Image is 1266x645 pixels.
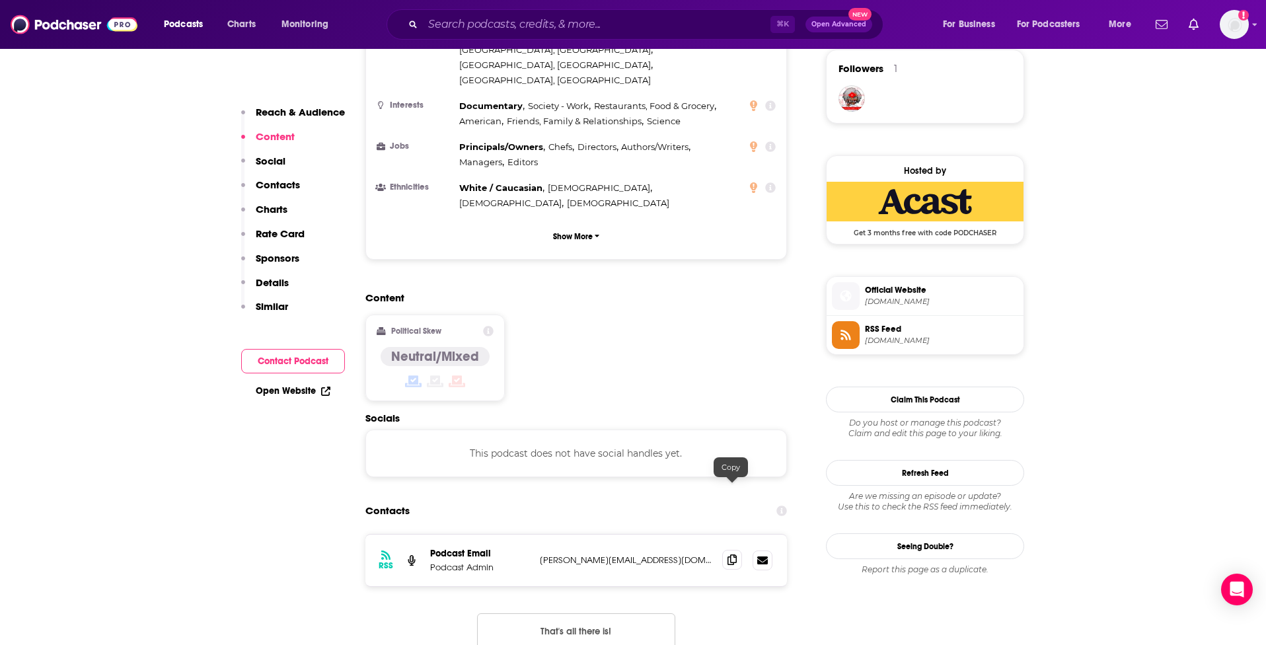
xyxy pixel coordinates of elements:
button: Social [241,155,285,179]
button: Details [241,276,289,301]
div: Copy [714,457,748,477]
button: Rate Card [241,227,305,252]
div: Search podcasts, credits, & more... [399,9,896,40]
button: open menu [1008,14,1099,35]
span: [DEMOGRAPHIC_DATA] [459,198,562,208]
img: CaronaTea [838,85,865,112]
button: open menu [155,14,220,35]
span: [DEMOGRAPHIC_DATA] [567,198,669,208]
button: open menu [934,14,1012,35]
span: Directors [577,141,616,152]
input: Search podcasts, credits, & more... [423,14,770,35]
span: , [459,180,544,196]
p: Details [256,276,289,289]
p: Show More [553,232,593,241]
h2: Socials [365,412,787,424]
span: American [459,116,502,126]
div: Are we missing an episode or update? Use this to check the RSS feed immediately. [826,491,1024,512]
div: Report this page as a duplicate. [826,564,1024,575]
div: 1 [894,63,897,75]
p: Social [256,155,285,167]
span: , [459,42,653,57]
img: User Profile [1220,10,1249,39]
a: Official Website[DOMAIN_NAME] [832,282,1018,310]
button: Show More [377,224,776,248]
span: [GEOGRAPHIC_DATA], [GEOGRAPHIC_DATA] [459,59,651,70]
h3: Interests [377,101,454,110]
svg: Add a profile image [1238,10,1249,20]
span: Get 3 months free with code PODCHASER [827,221,1024,237]
a: Seeing Double? [826,533,1024,559]
button: Similar [241,300,288,324]
span: , [459,139,545,155]
div: Claim and edit this page to your liking. [826,418,1024,439]
a: Acast Deal: Get 3 months free with code PODCHASER [827,182,1024,236]
h2: Political Skew [391,326,441,336]
span: White / Caucasian [459,182,542,193]
span: , [459,155,504,170]
span: Science [647,116,681,126]
button: Charts [241,203,287,227]
span: Podcasts [164,15,203,34]
span: Logged in as BaltzandCompany [1220,10,1249,39]
span: Documentary [459,100,523,111]
span: For Podcasters [1017,15,1080,34]
p: Sponsors [256,252,299,264]
p: Reach & Audience [256,106,345,118]
span: [GEOGRAPHIC_DATA], [GEOGRAPHIC_DATA] [459,75,651,85]
h3: RSS [379,560,393,571]
h3: Jobs [377,142,454,151]
h4: Neutral/Mixed [391,348,479,365]
span: Open Advanced [811,21,866,28]
h2: Content [365,291,776,304]
span: , [548,139,574,155]
button: Reach & Audience [241,106,345,130]
span: [DEMOGRAPHIC_DATA] [548,182,650,193]
h2: Contacts [365,498,410,523]
p: Podcast Admin [430,562,529,573]
button: open menu [272,14,346,35]
p: [PERSON_NAME][EMAIL_ADDRESS][DOMAIN_NAME] [540,554,712,566]
span: Official Website [865,284,1018,296]
span: Society - Work [528,100,589,111]
span: Chefs [548,141,572,152]
span: Friends, Family & Relationships [507,116,642,126]
button: Refresh Feed [826,460,1024,486]
a: Show notifications dropdown [1150,13,1173,36]
p: Podcast Email [430,548,529,559]
span: For Business [943,15,995,34]
p: Contacts [256,178,300,191]
p: Content [256,130,295,143]
span: , [528,98,591,114]
span: Editors [507,157,538,167]
span: [GEOGRAPHIC_DATA], [GEOGRAPHIC_DATA] [459,44,651,55]
span: Managers [459,157,502,167]
span: Followers [838,62,883,75]
span: Do you host or manage this podcast? [826,418,1024,428]
span: feeds.acast.com [865,336,1018,346]
a: RSS Feed[DOMAIN_NAME] [832,321,1018,349]
button: Claim This Podcast [826,387,1024,412]
span: Monitoring [281,15,328,34]
span: , [459,57,653,73]
button: Contact Podcast [241,349,345,373]
span: , [459,196,564,211]
button: open menu [1099,14,1148,35]
button: Sponsors [241,252,299,276]
span: , [459,114,503,129]
span: , [621,139,690,155]
div: Open Intercom Messenger [1221,574,1253,605]
p: Rate Card [256,227,305,240]
span: ⌘ K [770,16,795,33]
img: Acast Deal: Get 3 months free with code PODCHASER [827,182,1024,221]
div: Hosted by [827,165,1024,176]
img: Podchaser - Follow, Share and Rate Podcasts [11,12,137,37]
p: Similar [256,300,288,313]
a: Charts [219,14,264,35]
a: Open Website [256,385,330,397]
span: More [1109,15,1131,34]
span: , [577,139,618,155]
button: Contacts [241,178,300,203]
span: RSS Feed [865,323,1018,335]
